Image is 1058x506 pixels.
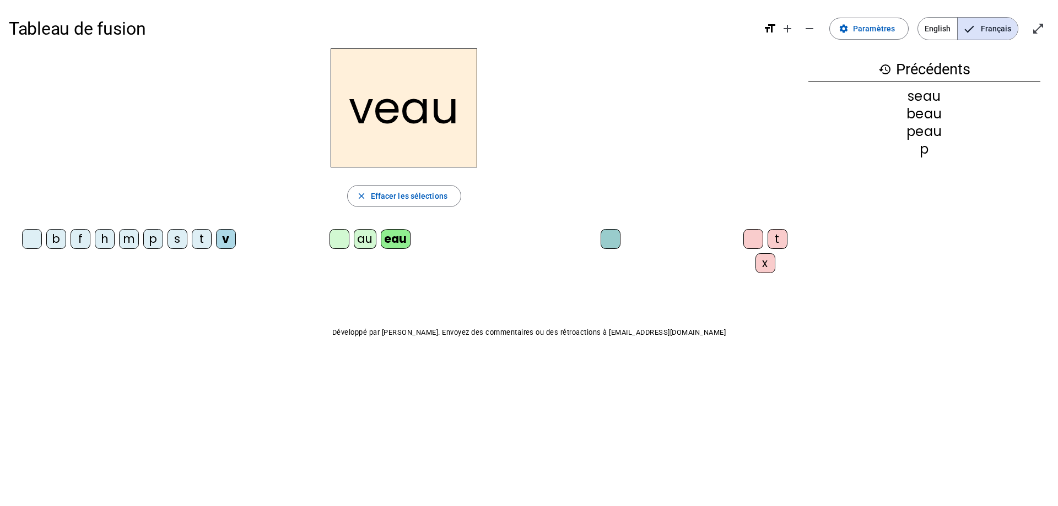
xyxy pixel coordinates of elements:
[192,229,212,249] div: t
[46,229,66,249] div: b
[958,18,1018,40] span: Français
[168,229,187,249] div: s
[371,189,447,203] span: Effacer les sélections
[381,229,411,249] div: eau
[839,24,849,34] mat-icon: settings
[71,229,90,249] div: f
[1032,22,1045,35] mat-icon: open_in_full
[143,229,163,249] div: p
[808,107,1041,121] div: beau
[829,18,909,40] button: Paramètres
[808,143,1041,156] div: p
[808,90,1041,103] div: seau
[763,22,776,35] mat-icon: format_size
[808,125,1041,138] div: peau
[768,229,787,249] div: t
[119,229,139,249] div: m
[917,17,1018,40] mat-button-toggle-group: Language selection
[776,18,798,40] button: Augmenter la taille de la police
[357,191,366,201] mat-icon: close
[853,22,895,35] span: Paramètres
[798,18,821,40] button: Diminuer la taille de la police
[9,11,754,46] h1: Tableau de fusion
[347,185,461,207] button: Effacer les sélections
[781,22,794,35] mat-icon: add
[808,57,1041,82] h3: Précédents
[918,18,957,40] span: English
[95,229,115,249] div: h
[1027,18,1049,40] button: Entrer en plein écran
[878,63,892,76] mat-icon: history
[755,253,775,273] div: x
[803,22,816,35] mat-icon: remove
[354,229,376,249] div: au
[216,229,236,249] div: v
[331,48,477,167] h2: veau
[9,326,1049,339] p: Développé par [PERSON_NAME]. Envoyez des commentaires ou des rétroactions à [EMAIL_ADDRESS][DOMAI...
